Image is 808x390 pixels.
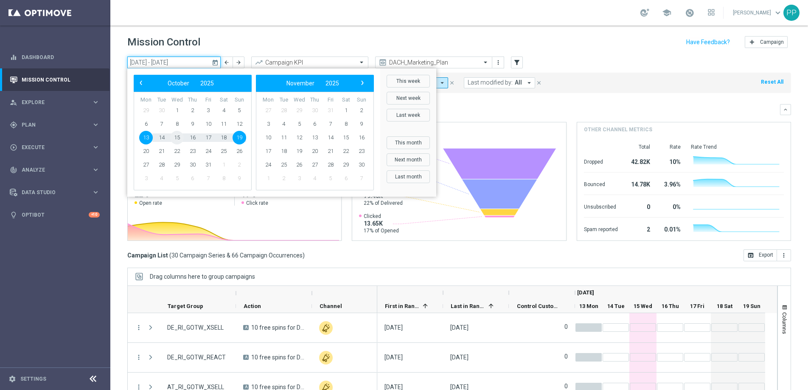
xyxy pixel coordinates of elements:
button: Reset All [760,77,784,87]
a: Optibot [22,203,89,226]
div: Rate [660,144,681,150]
button: ‹ [136,78,147,89]
span: 4 [155,172,168,185]
div: 13 Oct 2025, Monday [450,324,469,331]
span: 18 [217,131,230,144]
span: 12 [233,117,246,131]
span: 6 [139,117,153,131]
span: 8 [170,117,184,131]
div: person_search Explore keyboard_arrow_right [9,99,100,106]
div: Total [628,144,650,150]
button: arrow_forward [233,57,244,68]
i: today [212,59,219,66]
h3: Campaign List [127,252,305,259]
th: weekday [216,96,232,104]
span: school [662,8,671,17]
div: Bounced [584,177,618,190]
span: 25 [217,144,230,158]
span: 14 Tue [607,303,625,309]
div: PP [783,5,800,21]
span: A [243,355,249,360]
div: 3.96% [660,177,681,190]
i: track_changes [10,166,17,174]
span: 13 [139,131,153,144]
span: 13.65K [364,220,399,227]
span: 15 Wed [634,303,652,309]
span: 2 [355,104,368,117]
button: October [162,78,195,89]
span: 17 [261,144,275,158]
div: 42.82K [628,154,650,168]
span: 27 [308,158,322,172]
span: Click rate [246,200,268,206]
span: 30 [355,158,368,172]
span: October [168,80,189,87]
div: +10 [89,212,100,218]
th: weekday [154,96,170,104]
span: 22 [170,144,184,158]
button: more_vert [494,57,502,68]
div: Dropped [584,154,618,168]
span: 3 [292,172,306,185]
button: add Campaign [745,36,788,48]
th: weekday [200,96,216,104]
span: 19 Sun [743,303,760,309]
button: 2025 [195,78,219,89]
i: close [536,80,542,86]
span: 10 [261,131,275,144]
span: 31 [324,104,337,117]
div: 13 Oct 2025, Monday [450,353,469,361]
span: A [243,325,249,330]
span: 3 [261,117,275,131]
div: play_circle_outline Execute keyboard_arrow_right [9,144,100,151]
span: 18 Sat [717,303,732,309]
span: 5 [233,104,246,117]
span: [DATE] [577,289,594,296]
span: 24 [261,158,275,172]
button: Mission Control [9,76,100,83]
div: Other [319,351,333,365]
i: keyboard_arrow_right [92,188,100,196]
span: Action [244,303,261,309]
span: 23 [186,144,199,158]
span: 14 [155,131,168,144]
span: Analyze [22,167,92,172]
div: Row Groups [150,273,255,280]
span: 5 [292,117,306,131]
span: 29 [292,104,306,117]
span: 1 [261,172,275,185]
span: Open rate [139,200,162,206]
span: 1 [339,104,353,117]
div: 10% [660,154,681,168]
div: 0 [628,199,650,213]
span: 5 [324,172,337,185]
span: ‹ [135,77,146,88]
div: Press SPACE to select this row. [377,343,765,373]
div: Analyze [10,166,92,174]
th: weekday [261,96,276,104]
div: lightbulb Optibot +10 [9,212,100,218]
span: Data Studio [22,190,92,195]
span: November [286,80,314,87]
span: Plan [22,122,92,127]
span: 2025 [200,80,214,87]
button: › [356,78,368,89]
i: add [749,39,755,45]
button: more_vert [135,353,143,361]
input: Have Feedback? [686,39,730,45]
multiple-options-button: Export to CSV [743,252,791,258]
button: Next month [387,153,430,166]
span: Control Customers [517,303,561,309]
div: Dashboard [10,46,100,68]
a: Dashboard [22,46,100,68]
button: more_vert [777,249,791,261]
div: 2 [628,222,650,235]
span: 11 [217,117,230,131]
div: 0% [660,199,681,213]
button: Last modified by: All arrow_drop_down [464,77,535,88]
span: 30 Campaign Series & 66 Campaign Occurrences [171,252,303,259]
span: 30 [308,104,322,117]
div: 13 Oct 2025, Monday [384,353,403,361]
span: 31 [202,158,215,172]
